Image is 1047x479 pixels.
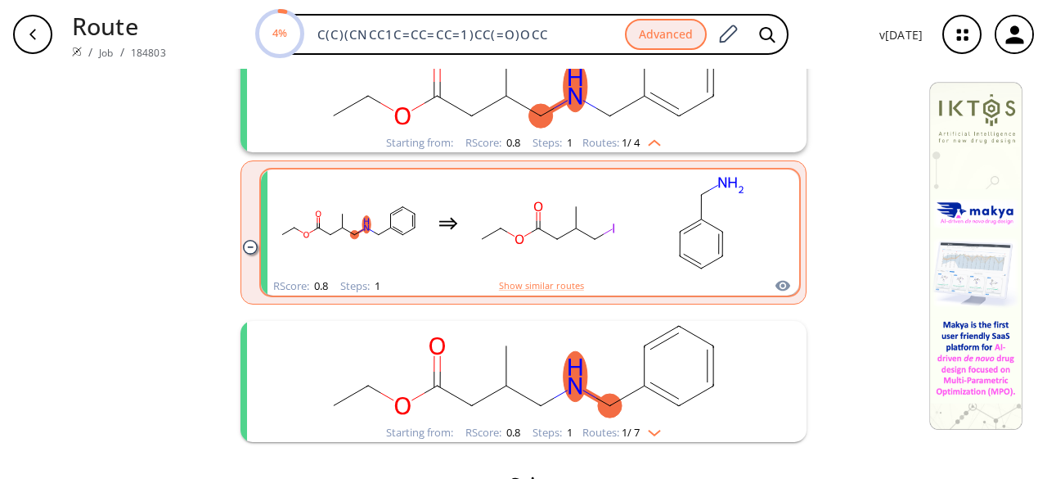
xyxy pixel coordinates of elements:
text: 4% [272,25,287,40]
button: Advanced [625,19,707,51]
a: Job [99,46,113,60]
svg: CCOC(=O)CC(C)CNCc1ccccc1 [311,31,736,133]
div: RScore : [465,138,520,148]
a: 184803 [131,46,166,60]
img: Banner [929,82,1022,430]
span: 0.8 [504,135,520,150]
input: Enter SMILES [308,26,625,43]
span: 1 / 7 [622,427,640,438]
li: / [120,43,124,61]
span: 1 [564,135,573,150]
span: 0.8 [504,425,520,440]
svg: NCc1ccccc1 [638,172,785,274]
span: 0.8 [312,278,328,293]
div: Starting from: [386,138,453,148]
span: 1 [372,278,380,293]
img: Down [640,423,661,436]
button: Show similar routes [499,278,584,293]
span: 1 / 4 [622,138,640,148]
div: Steps : [532,427,573,438]
div: Starting from: [386,427,453,438]
div: RScore : [465,427,520,438]
li: / [88,43,92,61]
img: Up [640,133,661,147]
div: Routes: [582,138,661,148]
svg: CCOC(=O)CC(C)CI [474,172,622,274]
div: RScore : [273,281,328,291]
svg: CCOC(=O)CC(C)CNCc1ccccc1 [311,321,736,423]
span: 1 [564,425,573,440]
img: Spaya logo [72,47,82,56]
div: Steps : [532,138,573,148]
p: Route [72,8,166,43]
ul: clusters [240,23,807,450]
svg: CCOC(=O)CC(C)CNCc1ccccc1 [275,172,422,274]
p: v [DATE] [879,26,923,43]
div: Routes: [582,427,661,438]
div: Steps : [340,281,380,291]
